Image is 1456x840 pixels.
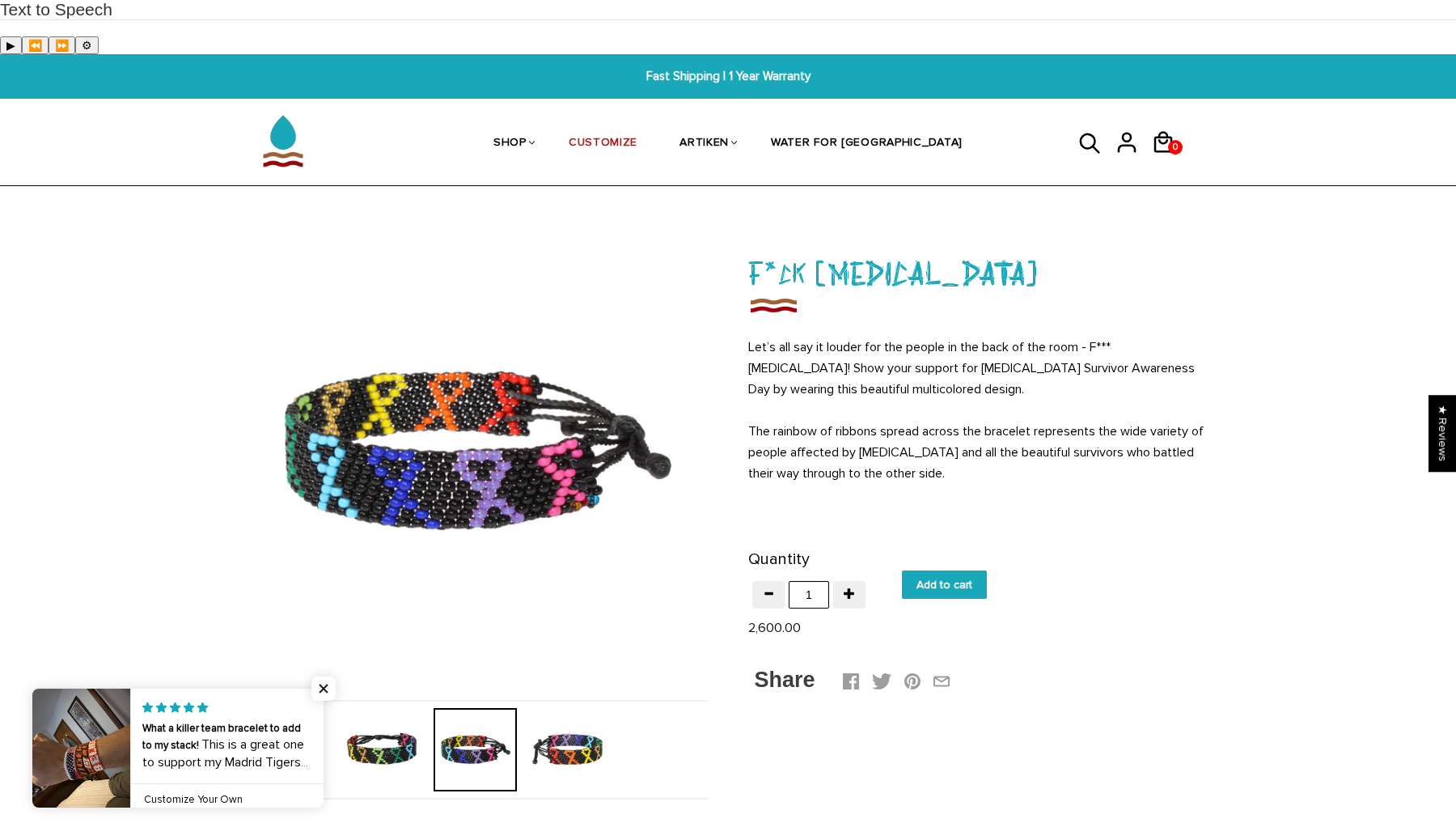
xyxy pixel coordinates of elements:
[748,546,810,573] label: Quantity
[243,218,708,684] img: F*ck Cancer
[75,36,99,54] button: Settings
[902,571,987,599] input: Add to cart
[569,101,637,187] a: CUSTOMIZE
[755,668,815,692] span: Share
[493,101,527,187] a: SHOP
[679,101,729,187] a: ARTIKEN
[748,337,1213,400] p: Let’s all say it louder for the people in the back of the room - F*** [MEDICAL_DATA]! Show your s...
[311,677,336,701] span: Close popup widget
[1169,136,1182,159] span: 0
[22,36,49,54] button: Previous
[748,251,1213,294] h1: F*ck [MEDICAL_DATA]
[748,421,1213,484] p: The rainbow of ribbons spread across the bracelet represents the wide variety of people affected ...
[748,620,801,636] span: 2,600.00
[447,67,1009,86] span: Fast Shipping | 1 Year Warranty
[341,708,424,791] img: F*ck Cancer
[748,294,798,316] img: F*ck Cancer
[748,337,1213,484] div: Page 1
[49,36,75,54] button: Forward
[1151,159,1187,162] a: 0
[771,101,963,187] a: WATER FOR [GEOGRAPHIC_DATA]
[1428,395,1456,472] div: Click to open Judge.me floating reviews tab
[527,708,610,791] img: F*ck Cancer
